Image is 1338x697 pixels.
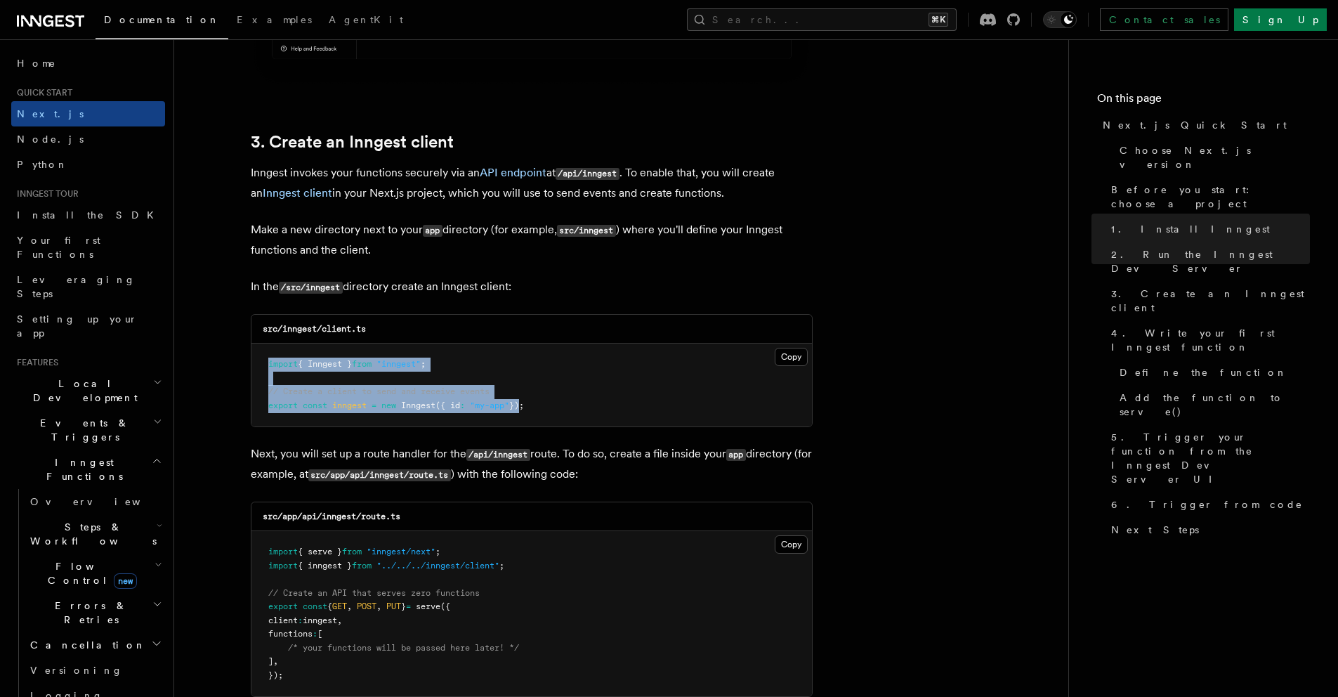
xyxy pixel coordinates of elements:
[1111,523,1199,537] span: Next Steps
[1114,138,1310,177] a: Choose Next.js version
[466,449,530,461] code: /api/inngest
[11,371,165,410] button: Local Development
[357,601,376,611] span: POST
[1111,497,1303,512] span: 6. Trigger from code
[268,400,298,410] span: export
[228,4,320,38] a: Examples
[1106,320,1310,360] a: 4. Write your first Inngest function
[25,658,165,683] a: Versioning
[1106,216,1310,242] a: 1. Install Inngest
[1120,365,1287,379] span: Define the function
[11,306,165,346] a: Setting up your app
[25,593,165,632] button: Errors & Retries
[556,168,619,180] code: /api/inngest
[303,615,337,625] span: inngest
[421,359,426,369] span: ;
[25,554,165,593] button: Flow Controlnew
[347,601,352,611] span: ,
[1100,8,1228,31] a: Contact sales
[11,267,165,306] a: Leveraging Steps
[273,656,278,666] span: ,
[263,186,332,200] a: Inngest client
[332,601,347,611] span: GET
[352,359,372,369] span: from
[11,101,165,126] a: Next.js
[298,547,342,556] span: { serve }
[25,514,165,554] button: Steps & Workflows
[775,535,808,554] button: Copy
[298,561,352,571] span: { inngest }
[308,469,451,481] code: src/app/api/inngest/route.ts
[251,444,813,485] p: Next, you will set up a route handler for the route. To do so, create a file inside your director...
[263,324,366,334] code: src/inngest/client.ts
[17,159,68,170] span: Python
[25,520,157,548] span: Steps & Workflows
[1111,222,1270,236] span: 1. Install Inngest
[687,8,957,31] button: Search...⌘K
[1106,517,1310,542] a: Next Steps
[25,559,155,587] span: Flow Control
[372,400,376,410] span: =
[251,163,813,203] p: Inngest invokes your functions securely via an at . To enable that, you will create an in your Ne...
[251,132,454,152] a: 3. Create an Inngest client
[11,416,153,444] span: Events & Triggers
[17,209,162,221] span: Install the SDK
[25,632,165,658] button: Cancellation
[423,225,442,237] code: app
[263,512,400,521] code: src/app/api/inngest/route.ts
[17,313,138,339] span: Setting up your app
[1043,11,1077,28] button: Toggle dark mode
[251,220,813,260] p: Make a new directory next to your directory (for example, ) where you'll define your Inngest func...
[1106,242,1310,281] a: 2. Run the Inngest Dev Server
[268,601,298,611] span: export
[17,235,100,260] span: Your first Functions
[1106,177,1310,216] a: Before you start: choose a project
[376,601,381,611] span: ,
[499,561,504,571] span: ;
[1106,281,1310,320] a: 3. Create an Inngest client
[11,202,165,228] a: Install the SDK
[11,450,165,489] button: Inngest Functions
[929,13,948,27] kbd: ⌘K
[288,643,519,653] span: /* your functions will be passed here later! */
[268,588,480,598] span: // Create an API that serves zero functions
[726,449,746,461] code: app
[114,573,137,589] span: new
[1234,8,1327,31] a: Sign Up
[303,400,327,410] span: const
[268,547,298,556] span: import
[251,277,813,297] p: In the directory create an Inngest client:
[1111,183,1310,211] span: Before you start: choose a project
[11,228,165,267] a: Your first Functions
[96,4,228,39] a: Documentation
[268,386,490,396] span: // Create a client to send and receive events
[268,656,273,666] span: ]
[11,377,153,405] span: Local Development
[104,14,220,25] span: Documentation
[460,400,465,410] span: :
[1111,430,1310,486] span: 5. Trigger your function from the Inngest Dev Server UI
[298,615,303,625] span: :
[298,359,352,369] span: { Inngest }
[1120,143,1310,171] span: Choose Next.js version
[320,4,412,38] a: AgentKit
[401,400,435,410] span: Inngest
[376,359,421,369] span: "inngest"
[279,282,343,294] code: /src/inngest
[367,547,435,556] span: "inngest/next"
[17,133,84,145] span: Node.js
[11,455,152,483] span: Inngest Functions
[268,629,313,639] span: functions
[332,400,367,410] span: inngest
[401,601,406,611] span: }
[30,496,175,507] span: Overview
[435,400,460,410] span: ({ id
[1106,424,1310,492] a: 5. Trigger your function from the Inngest Dev Server UI
[342,547,362,556] span: from
[11,152,165,177] a: Python
[1097,112,1310,138] a: Next.js Quick Start
[1106,492,1310,517] a: 6. Trigger from code
[25,638,146,652] span: Cancellation
[17,56,56,70] span: Home
[352,561,372,571] span: from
